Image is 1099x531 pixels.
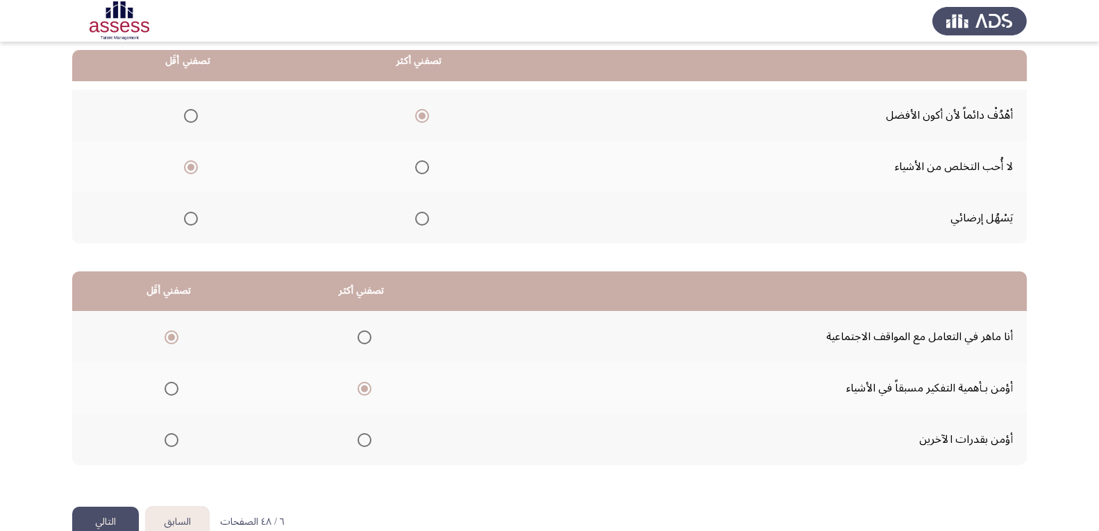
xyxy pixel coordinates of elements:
th: تصفني أكثر [265,271,458,311]
mat-radio-group: Select an option [178,206,198,230]
img: Assess Talent Management logo [932,1,1027,40]
td: لا أُحب التخلص من الأشياء [535,141,1027,192]
mat-radio-group: Select an option [159,376,178,400]
mat-radio-group: Select an option [178,155,198,178]
mat-radio-group: Select an option [159,428,178,451]
th: تصفني أكثر [303,42,535,81]
td: أؤمن بـأهمية التفكير مسبقاً في الأشياء [458,362,1027,414]
mat-radio-group: Select an option [352,325,371,348]
td: يَسْهُل إرضائي [535,192,1027,244]
p: ٦ / ٤٨ الصفحات [220,516,285,528]
td: أهْدُفْ دائماً لأن أكون الأفضل [535,90,1027,141]
td: أؤمن بقدرات الآخرين [458,414,1027,465]
mat-radio-group: Select an option [352,428,371,451]
mat-radio-group: Select an option [410,155,429,178]
th: تصفني أقَل [72,271,265,311]
mat-radio-group: Select an option [178,103,198,127]
mat-radio-group: Select an option [410,206,429,230]
mat-radio-group: Select an option [159,325,178,348]
mat-radio-group: Select an option [352,376,371,400]
mat-radio-group: Select an option [410,103,429,127]
img: Assessment logo of Development Assessment R1 (EN/AR) [72,1,167,40]
th: تصفني أقَل [72,42,303,81]
td: أنا ماهر في التعامل مع المواقف الاجتماعية [458,311,1027,362]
